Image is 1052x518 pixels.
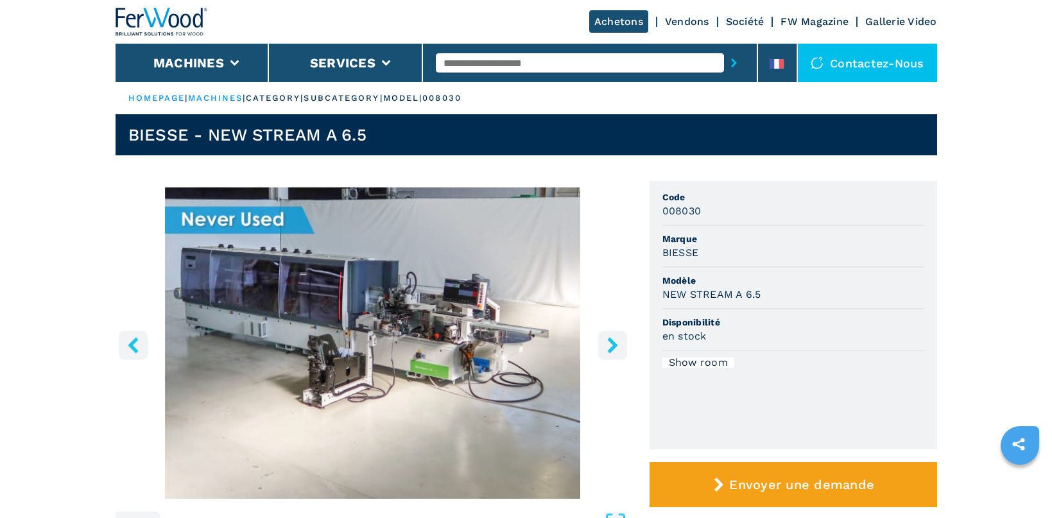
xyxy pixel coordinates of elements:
span: Marque [662,232,924,245]
div: Show room [662,358,734,368]
a: machines [188,93,243,103]
a: Vendons [665,15,709,28]
img: Plaqueuses De Chants Unilaterales BIESSE NEW STREAM A 6.5 [116,187,630,499]
a: Société [726,15,764,28]
span: Envoyer une demande [729,477,874,492]
p: model | [383,92,423,104]
p: subcategory | [304,92,383,104]
p: 008030 [422,92,461,104]
h3: en stock [662,329,707,343]
p: category | [246,92,304,104]
a: Achetons [589,10,648,33]
a: Gallerie Video [865,15,937,28]
span: Code [662,191,924,203]
img: Ferwood [116,8,208,36]
button: Services [310,55,375,71]
button: submit-button [724,48,744,78]
button: right-button [598,331,627,359]
button: left-button [119,331,148,359]
a: sharethis [1003,428,1035,460]
button: Envoyer une demande [650,462,937,507]
span: | [243,93,245,103]
span: Modèle [662,274,924,287]
a: HOMEPAGE [128,93,185,103]
a: FW Magazine [780,15,849,28]
h3: BIESSE [662,245,699,260]
img: Contactez-nous [811,56,823,69]
iframe: Chat [997,460,1042,508]
span: | [185,93,187,103]
h3: 008030 [662,203,702,218]
h3: NEW STREAM A 6.5 [662,287,761,302]
div: Go to Slide 1 [116,187,630,499]
div: Contactez-nous [798,44,937,82]
h1: BIESSE - NEW STREAM A 6.5 [128,125,366,145]
button: Machines [153,55,224,71]
span: Disponibilité [662,316,924,329]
